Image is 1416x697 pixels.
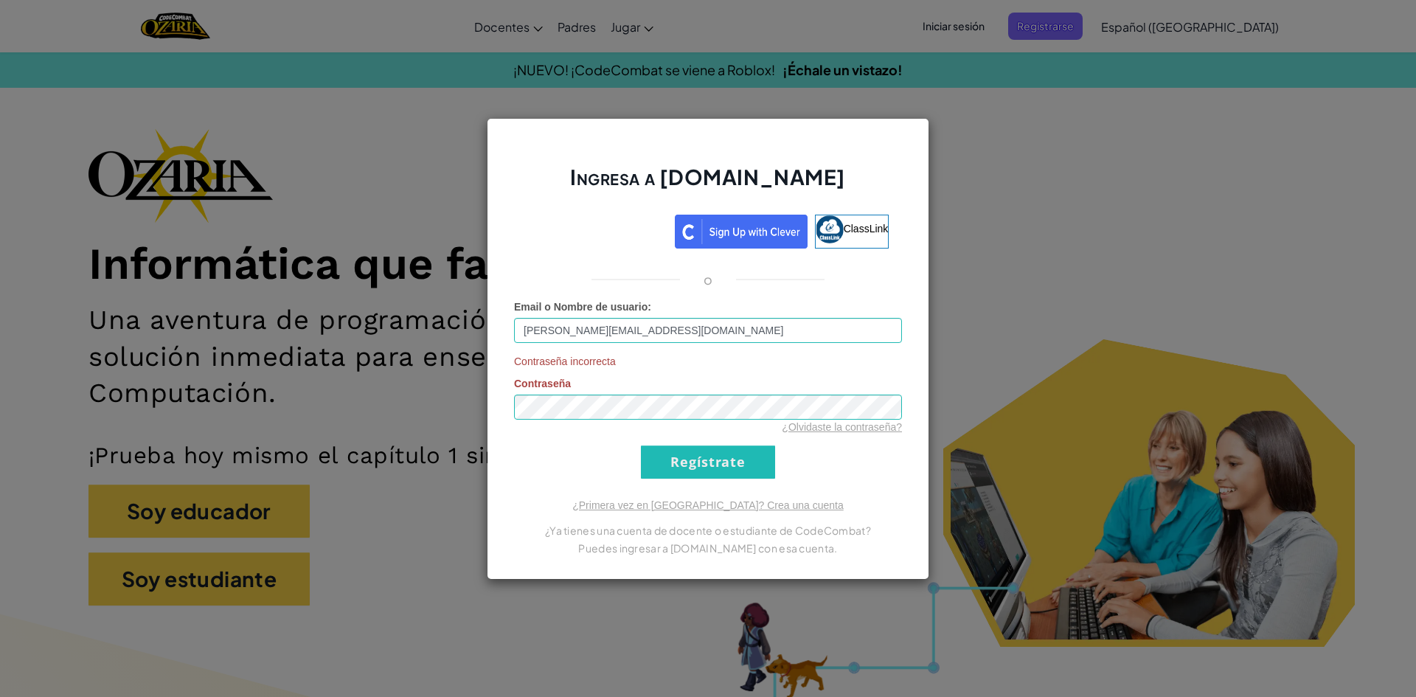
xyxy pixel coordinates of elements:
[514,354,902,369] span: Contraseña incorrecta
[572,499,844,511] a: ¿Primera vez en [GEOGRAPHIC_DATA]? Crea una cuenta
[816,215,844,243] img: classlink-logo-small.png
[641,445,775,479] input: Regístrate
[514,378,571,389] span: Contraseña
[514,163,902,206] h2: Ingresa a [DOMAIN_NAME]
[520,213,675,246] iframe: Botón de Acceder con Google
[514,301,648,313] span: Email o Nombre de usuario
[514,521,902,539] p: ¿Ya tienes una cuenta de docente o estudiante de CodeCombat?
[844,222,889,234] span: ClassLink
[782,421,902,433] a: ¿Olvidaste la contraseña?
[514,299,651,314] label: :
[514,539,902,557] p: Puedes ingresar a [DOMAIN_NAME] con esa cuenta.
[675,215,808,249] img: clever_sso_button@2x.png
[704,271,712,288] p: o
